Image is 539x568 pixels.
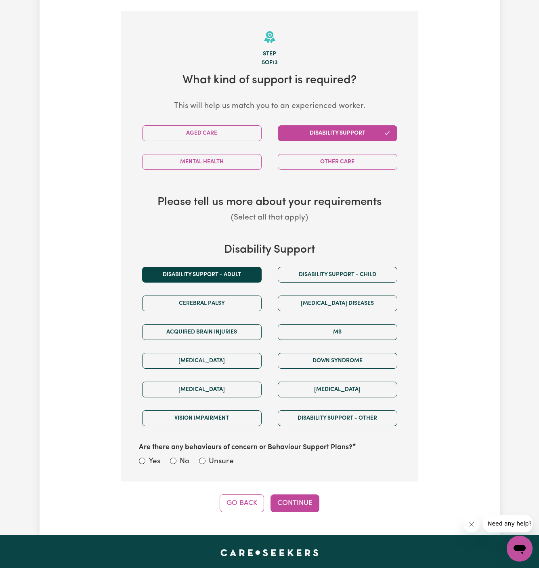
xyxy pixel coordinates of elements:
h2: What kind of support is required? [134,74,405,88]
button: Other Care [278,154,397,170]
button: Disability support - Child [278,267,397,283]
label: Are there any behaviours of concern or Behaviour Support Plans? [139,442,352,453]
button: Acquired Brain Injuries [142,324,262,340]
div: Step [134,50,405,59]
label: Unsure [209,456,234,468]
button: Aged Care [142,125,262,141]
button: Go Back [220,494,264,512]
div: 5 of 13 [134,59,405,68]
p: This will help us match you to an experienced worker. [134,101,405,112]
button: Disability support - Other [278,410,397,426]
button: MS [278,324,397,340]
button: Down syndrome [278,353,397,369]
h3: Disability Support [134,243,405,257]
button: Continue [271,494,319,512]
button: [MEDICAL_DATA] [142,353,262,369]
label: No [180,456,189,468]
iframe: Close message [463,516,480,532]
button: Cerebral Palsy [142,296,262,311]
iframe: Button to launch messaging window [507,536,533,562]
a: Careseekers home page [220,549,319,556]
button: [MEDICAL_DATA] Diseases [278,296,397,311]
button: Vision impairment [142,410,262,426]
h3: Please tell us more about your requirements [134,196,405,209]
button: Disability Support [278,125,397,141]
p: (Select all that apply) [134,212,405,224]
label: Yes [149,456,160,468]
iframe: Message from company [483,515,533,532]
button: Disability support - Adult [142,267,262,283]
button: Mental Health [142,154,262,170]
button: [MEDICAL_DATA] [142,382,262,397]
button: [MEDICAL_DATA] [278,382,397,397]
